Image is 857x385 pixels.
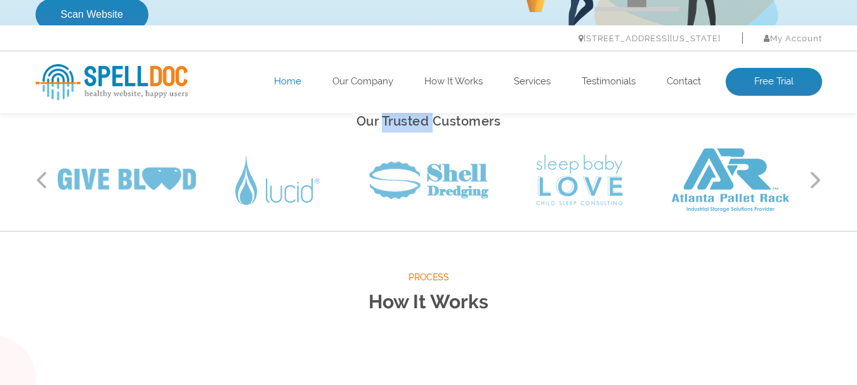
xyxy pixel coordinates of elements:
a: Testimonials [582,75,636,88]
a: Home [274,75,301,88]
a: Free Trial [726,68,822,96]
span: Free [36,51,115,96]
button: Next [809,171,822,190]
img: Free Webiste Analysis [511,73,764,84]
a: My Account [764,34,822,43]
img: SpellDoc [36,64,188,100]
a: [STREET_ADDRESS][US_STATE] [579,34,721,43]
img: Give Blood [58,167,196,193]
h2: How It Works [36,285,822,319]
span: Process [36,270,822,285]
img: Shell Dredging [369,161,488,199]
a: Services [514,75,551,88]
p: Enter your website’s URL to see spelling mistakes, broken links and more [36,108,488,149]
button: Previous [36,171,48,190]
input: Enter Your URL [36,159,384,193]
h2: Our Trusted Customers [36,110,822,133]
a: How It Works [424,75,483,88]
a: Contact [667,75,701,88]
button: Scan Website [36,206,148,237]
img: Free Webiste Analysis [507,41,822,257]
nav: Primary Menu [36,29,822,47]
img: Lucid [235,156,320,205]
a: Our Company [332,75,393,88]
img: Sleep Baby Love [536,155,623,206]
h1: Website Analysis [36,51,488,96]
